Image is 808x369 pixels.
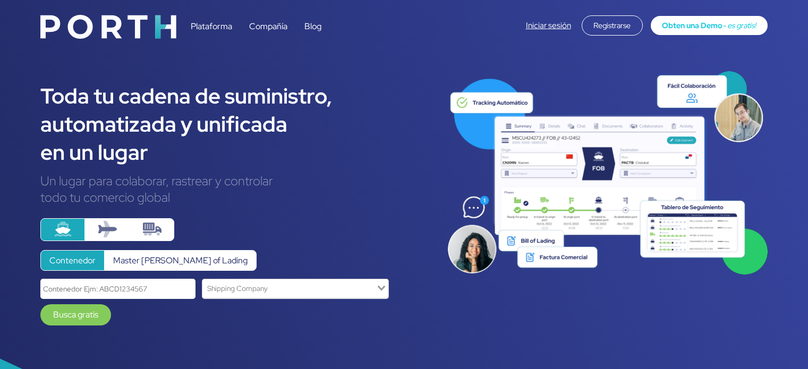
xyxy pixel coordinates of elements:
input: Contenedor Ejm: ABCD1234567 [40,279,195,298]
span: - es gratis! [722,20,756,30]
label: Contenedor [40,250,105,271]
a: Registrarse [582,20,643,31]
a: Busca gratis [40,304,111,325]
div: en un lugar [40,138,431,166]
a: Plataforma [191,21,232,32]
div: Registrarse [582,15,643,36]
div: Toda tu cadena de suministro, [40,82,431,110]
img: plane.svg [98,220,117,238]
a: Iniciar sesión [526,20,571,31]
a: Obten una Demo- es gratis! [651,16,768,35]
img: ship.svg [54,220,72,238]
div: automatizada y unificada [40,110,431,138]
img: truck-container.svg [143,220,161,238]
input: Search for option [203,281,375,296]
a: Blog [304,21,321,32]
div: Un lugar para colaborar, rastrear y controlar [40,173,431,189]
div: todo tu comercio global [40,189,431,205]
div: Search for option [202,279,389,298]
span: Obten una Demo [662,20,722,30]
label: Master [PERSON_NAME] of Lading [104,250,257,271]
a: Compañía [249,21,287,32]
